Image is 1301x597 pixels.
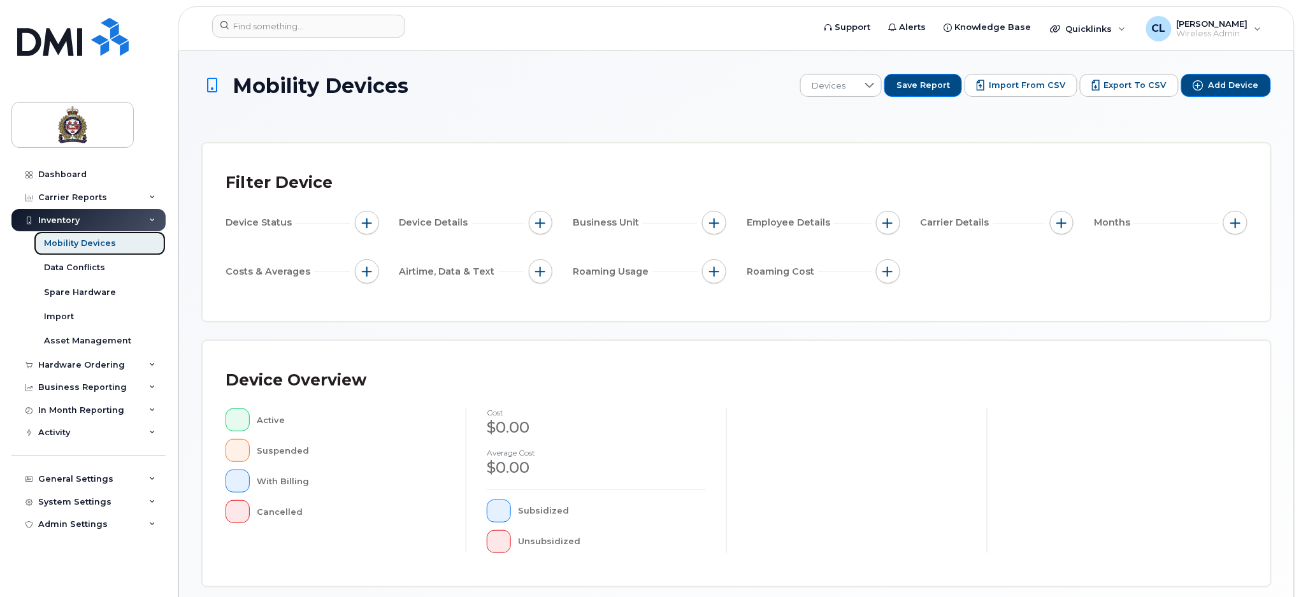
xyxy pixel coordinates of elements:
span: Carrier Details [921,216,993,229]
span: Add Device [1209,80,1259,91]
div: Subsidized [519,500,707,522]
span: Devices [801,75,858,97]
span: Device Status [226,216,296,229]
span: Airtime, Data & Text [399,265,499,278]
span: Mobility Devices [233,75,408,97]
div: $0.00 [487,417,706,438]
span: Months [1094,216,1134,229]
div: Active [257,408,446,431]
div: Suspended [257,439,446,462]
button: Save Report [884,74,962,97]
button: Import from CSV [965,74,1077,97]
span: Device Details [399,216,472,229]
div: Cancelled [257,500,446,523]
span: Roaming Cost [747,265,818,278]
span: Roaming Usage [573,265,652,278]
div: Unsubsidized [519,530,707,553]
div: Device Overview [226,364,366,397]
span: Business Unit [573,216,643,229]
span: Costs & Averages [226,265,314,278]
span: Employee Details [747,216,834,229]
button: Add Device [1181,74,1271,97]
div: $0.00 [487,457,706,478]
span: Import from CSV [989,80,1065,91]
span: Export to CSV [1104,80,1167,91]
div: Filter Device [226,166,333,199]
h4: Average cost [487,449,706,457]
h4: cost [487,408,706,417]
div: With Billing [257,470,446,493]
button: Export to CSV [1080,74,1179,97]
span: Save Report [896,80,950,91]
